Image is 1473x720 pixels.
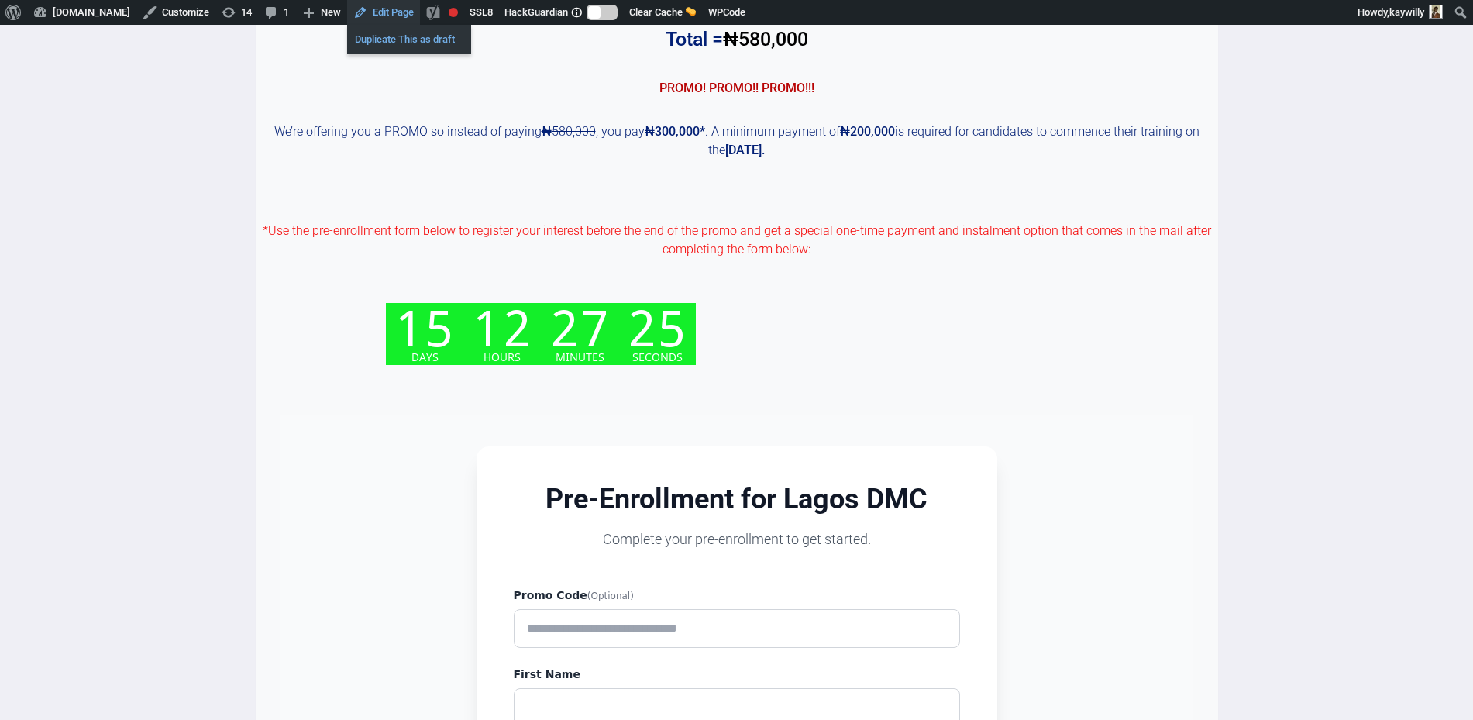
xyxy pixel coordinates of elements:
img: 🧽 [686,6,696,16]
strong: ₦200,000 [840,124,895,139]
p: *Use the pre-enrollment form below to register your interest before the end of the promo and get ... [256,184,1218,277]
p: We’re offering you a PROMO so instead of paying , you pay . A minimum payment of is required for ... [256,122,1218,160]
span: (Optional) [587,591,634,601]
strong: PROMO!!! [762,81,814,95]
strong: PROMO! [659,81,706,95]
s: 580,000 [542,124,596,139]
strong: [DATE]. [725,143,765,157]
p: Complete your pre-enrollment to get started. [514,529,960,550]
label: First Name [514,667,960,682]
label: Promo Code [514,587,960,603]
strong: ₦ [542,124,552,139]
strong: Total = [666,28,808,50]
div: Focus keyphrase not set [449,8,458,17]
img: 9swjkfruvx [386,303,696,365]
span: Clear Cache [629,6,683,18]
mark: ₦580,000 [723,28,808,50]
h1: Pre-Enrollment for Lagos DMC [514,484,960,515]
a: Duplicate This as draft [347,29,471,50]
span: kaywilly [1389,6,1424,18]
strong: ₦300,000* [645,124,705,139]
strong: PROMO!! [709,81,759,95]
